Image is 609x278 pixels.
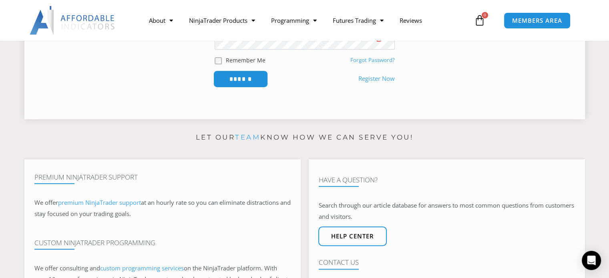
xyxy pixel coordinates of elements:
[319,258,575,266] h4: Contact Us
[319,176,575,184] h4: Have A Question?
[34,239,291,247] h4: Custom NinjaTrader Programming
[100,264,184,272] a: custom programming services
[504,12,571,29] a: MEMBERS AREA
[34,198,58,206] span: We offer
[582,251,601,270] div: Open Intercom Messenger
[331,233,374,239] span: Help center
[226,56,265,64] label: Remember Me
[319,200,575,222] p: Search through our article database for answers to most common questions from customers and visit...
[263,11,325,30] a: Programming
[512,18,562,24] span: MEMBERS AREA
[462,9,497,32] a: 0
[325,11,392,30] a: Futures Trading
[30,6,116,35] img: LogoAI | Affordable Indicators – NinjaTrader
[482,12,488,18] span: 0
[24,131,585,144] p: Let our know how we can serve you!
[141,11,181,30] a: About
[358,73,395,84] a: Register Now
[58,198,141,206] a: premium NinjaTrader support
[350,56,395,64] a: Forgot Password?
[34,198,291,218] span: at an hourly rate so you can eliminate distractions and stay focused on your trading goals.
[235,133,260,141] a: team
[318,226,387,246] a: Help center
[392,11,430,30] a: Reviews
[34,173,291,181] h4: Premium NinjaTrader Support
[181,11,263,30] a: NinjaTrader Products
[34,264,184,272] span: We offer consulting and
[141,11,472,30] nav: Menu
